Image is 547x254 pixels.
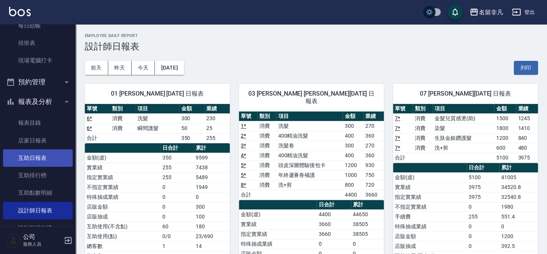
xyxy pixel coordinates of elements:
td: 0 [194,192,230,202]
td: 瞬間護髮 [136,123,179,133]
th: 項目 [136,104,179,114]
td: 300 [343,121,363,131]
td: 34520.8 [499,182,538,192]
td: 9599 [194,153,230,163]
td: 消費 [257,131,276,141]
td: 255 [161,163,194,172]
td: 0 [316,239,351,249]
td: 0 [161,192,194,202]
td: 300 [194,202,230,212]
h2: Employee Daily Report [85,33,538,38]
img: Person [6,233,21,248]
button: [DATE] [155,61,184,75]
td: 0 [161,202,194,212]
td: 3660 [316,219,351,229]
th: 日合計 [467,163,499,173]
td: 實業績 [393,182,467,192]
a: 每日結帳 [3,17,73,34]
a: 排班表 [3,34,73,52]
td: 洗+剪 [433,143,494,153]
h5: 公司 [23,233,62,241]
th: 金額 [179,104,204,114]
td: 洗髮 [136,113,179,123]
th: 累計 [351,200,384,210]
button: 前天 [85,61,108,75]
th: 業績 [516,104,538,114]
td: 23/690 [194,231,230,241]
td: 金額(虛) [393,172,467,182]
td: 300 [179,113,204,123]
a: 設計師日報表 [3,202,73,219]
td: 360 [363,131,384,141]
th: 金額 [343,112,363,121]
button: 預約管理 [3,72,73,92]
th: 累計 [499,163,538,173]
td: 5489 [194,172,230,182]
a: 互助日報表 [3,149,73,167]
td: 洗+剪 [276,180,343,190]
td: 14 [194,241,230,251]
td: 360 [363,150,384,160]
td: 消費 [413,123,432,133]
td: 3975 [467,192,499,202]
td: 50 [179,123,204,133]
td: 3975 [467,182,499,192]
td: 1980 [499,202,538,212]
th: 項目 [433,104,494,114]
td: 32540.8 [499,192,538,202]
a: 現場電腦打卡 [3,52,73,69]
a: 互助排行榜 [3,167,73,184]
th: 業績 [363,112,384,121]
td: 總客數 [85,241,161,251]
th: 單號 [85,104,110,114]
td: 4400 [343,190,363,200]
td: 840 [516,133,538,143]
td: 消費 [413,133,432,143]
td: 生肽金銀鑽護髮 [433,133,494,143]
td: 不指定實業績 [85,182,161,192]
td: 350 [161,153,194,163]
td: 255 [204,133,230,143]
td: 25 [204,123,230,133]
th: 類別 [110,104,136,114]
td: 特殊抽成業績 [85,192,161,202]
td: 指定實業績 [393,192,467,202]
td: 1200 [499,231,538,241]
td: 互助使用(點) [85,231,161,241]
span: 01 [PERSON_NAME] [DATE] 日報表 [94,90,221,98]
span: 03 [PERSON_NAME] [PERSON_NAME][DATE] 日報表 [248,90,375,105]
img: Logo [9,7,31,16]
button: 列印 [514,61,538,75]
div: 名留非凡 [478,8,503,17]
a: 互助點數明細 [3,184,73,201]
th: 類別 [257,112,276,121]
td: 0 [467,221,499,231]
td: 60 [161,221,194,231]
td: 600 [494,143,516,153]
td: 0 [161,182,194,192]
td: 店販金額 [85,202,161,212]
td: 5100 [494,153,516,163]
td: 400精油洗髮 [276,150,343,160]
td: 100 [194,212,230,221]
td: 實業績 [85,163,161,172]
table: a dense table [85,104,230,143]
th: 日合計 [161,143,194,153]
td: 400精油洗髮 [276,131,343,141]
td: 3660 [363,190,384,200]
td: 店販抽成 [85,212,161,221]
td: 金額(虛) [85,153,161,163]
td: 5100 [467,172,499,182]
td: 年終蘆薈卷補護 [276,170,343,180]
td: 750 [363,170,384,180]
td: 230 [204,113,230,123]
td: 1949 [194,182,230,192]
td: 0 [467,202,499,212]
td: 合計 [239,190,257,200]
td: 消費 [110,113,136,123]
button: 登出 [509,5,538,19]
td: 255 [161,172,194,182]
td: 頭皮深層體驗後包卡 [276,160,343,170]
td: 44650 [351,209,384,219]
td: 互助使用(不含點) [85,221,161,231]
